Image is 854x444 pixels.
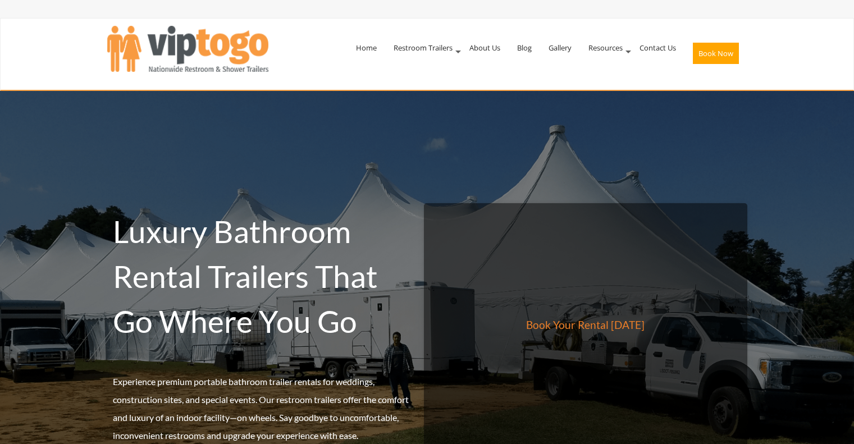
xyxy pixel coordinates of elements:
a: Home [348,19,385,77]
a: Book Now [684,19,747,88]
img: VIPTOGO [107,26,268,72]
button: Book Now [693,43,739,64]
h2: Luxury Bathroom Rental Trailers That Go Where You Go [113,209,419,344]
a: Restroom Trailers [385,19,461,77]
a: About Us [461,19,509,77]
a: Blog [509,19,540,77]
a: Contact Us [631,19,684,77]
a: Resources [580,19,631,77]
div: Book Your Rental [DATE] [526,317,645,332]
a: Gallery [540,19,580,77]
span: Experience premium portable bathroom trailer rentals for weddings, construction sites, and specia... [113,376,409,441]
